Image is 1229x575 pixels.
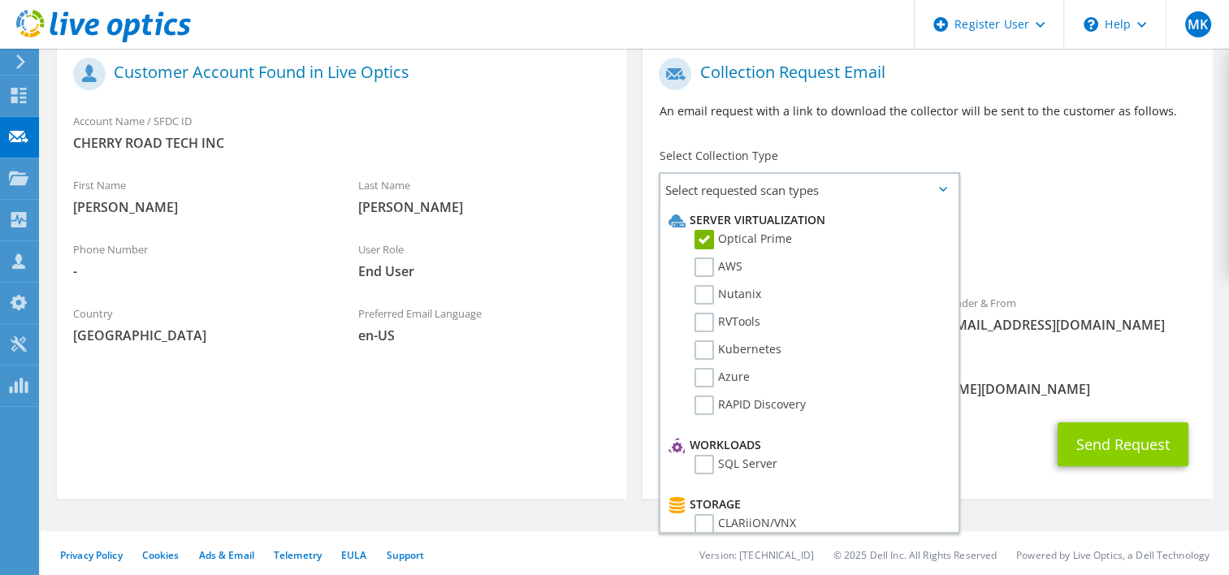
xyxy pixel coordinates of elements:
span: CHERRY ROAD TECH INC [73,134,610,152]
h1: Collection Request Email [659,58,1188,90]
span: MK [1185,11,1211,37]
label: Azure [695,368,750,387]
div: Account Name / SFDC ID [57,104,626,160]
label: AWS [695,257,742,277]
li: Powered by Live Optics, a Dell Technology [1016,548,1210,562]
label: RAPID Discovery [695,396,806,415]
div: CC & Reply To [643,350,1212,406]
span: End User [358,262,611,280]
span: [PERSON_NAME] [73,198,326,216]
div: User Role [342,232,627,288]
span: [PERSON_NAME] [358,198,611,216]
span: - [73,262,326,280]
div: Requested Collections [643,213,1212,278]
label: Select Collection Type [659,148,777,164]
li: Storage [664,495,949,514]
span: [EMAIL_ADDRESS][DOMAIN_NAME] [944,316,1197,334]
label: Optical Prime [695,230,792,249]
div: Last Name [342,168,627,224]
div: To [643,286,928,342]
label: RVTools [695,313,760,332]
li: Server Virtualization [664,210,949,230]
div: Preferred Email Language [342,296,627,352]
button: Send Request [1058,422,1188,466]
label: SQL Server [695,455,777,474]
a: Support [386,548,424,562]
li: © 2025 Dell Inc. All Rights Reserved [833,548,997,562]
div: Phone Number [57,232,342,288]
li: Version: [TECHNICAL_ID] [699,548,814,562]
p: An email request with a link to download the collector will be sent to the customer as follows. [659,102,1196,120]
svg: \n [1084,17,1098,32]
h1: Customer Account Found in Live Optics [73,58,602,90]
a: Privacy Policy [60,548,123,562]
label: Nutanix [695,285,761,305]
a: EULA [341,548,366,562]
label: Kubernetes [695,340,781,360]
label: CLARiiON/VNX [695,514,796,534]
div: Country [57,296,342,352]
a: Telemetry [274,548,322,562]
a: Ads & Email [199,548,254,562]
span: en-US [358,326,611,344]
div: First Name [57,168,342,224]
a: Cookies [142,548,180,562]
div: Sender & From [928,286,1213,342]
span: [GEOGRAPHIC_DATA] [73,326,326,344]
li: Workloads [664,435,949,455]
span: Select requested scan types [660,174,957,206]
